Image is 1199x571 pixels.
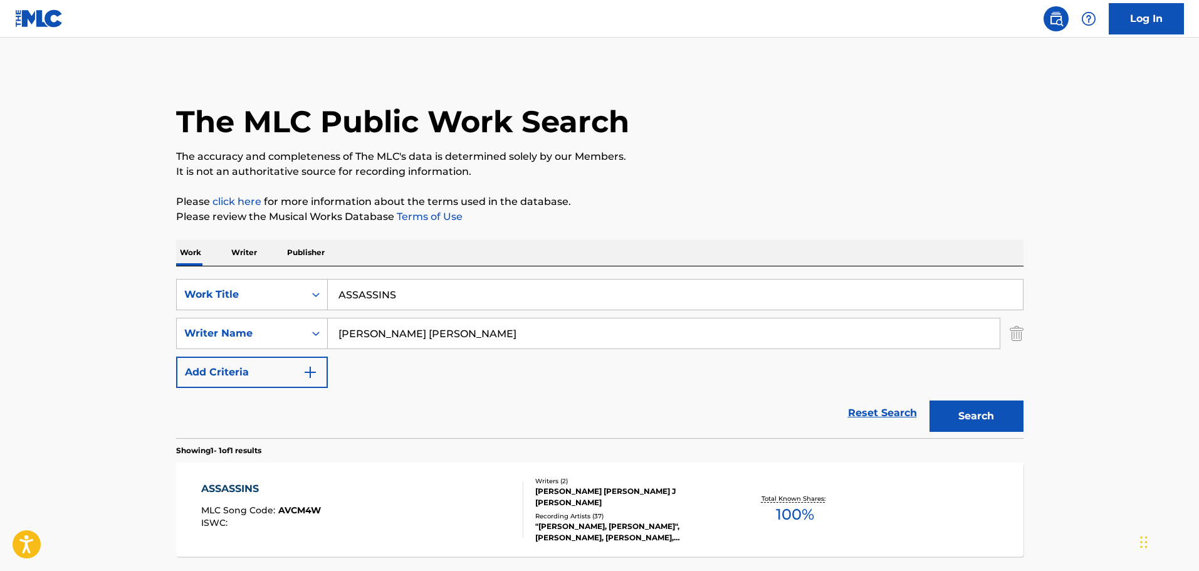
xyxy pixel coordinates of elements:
span: AVCM4W [278,505,321,516]
div: Drag [1140,523,1148,561]
p: It is not an authoritative source for recording information. [176,164,1024,179]
img: MLC Logo [15,9,63,28]
img: 9d2ae6d4665cec9f34b9.svg [303,365,318,380]
h1: The MLC Public Work Search [176,103,629,140]
a: Terms of Use [394,211,463,223]
div: Writer Name [184,326,297,341]
a: Public Search [1044,6,1069,31]
form: Search Form [176,279,1024,438]
p: Total Known Shares: [762,494,829,503]
div: ASSASSINS [201,481,321,496]
button: Search [929,401,1024,432]
span: 100 % [776,503,814,526]
button: Add Criteria [176,357,328,388]
iframe: Chat Widget [1136,511,1199,571]
div: [PERSON_NAME] [PERSON_NAME] J [PERSON_NAME] [535,486,725,508]
p: Publisher [283,239,328,266]
a: Log In [1109,3,1184,34]
div: Recording Artists ( 37 ) [535,511,725,521]
a: Reset Search [842,399,923,427]
div: Writers ( 2 ) [535,476,725,486]
p: Work [176,239,205,266]
div: Work Title [184,287,297,302]
p: The accuracy and completeness of The MLC's data is determined solely by our Members. [176,149,1024,164]
p: Writer [228,239,261,266]
a: click here [212,196,261,207]
p: Showing 1 - 1 of 1 results [176,445,261,456]
p: Please review the Musical Works Database [176,209,1024,224]
img: help [1081,11,1096,26]
img: search [1049,11,1064,26]
span: ISWC : [201,517,231,528]
span: MLC Song Code : [201,505,278,516]
p: Please for more information about the terms used in the database. [176,194,1024,209]
a: ASSASSINSMLC Song Code:AVCM4WISWC:Writers (2)[PERSON_NAME] [PERSON_NAME] J [PERSON_NAME]Recording... [176,463,1024,557]
div: Help [1076,6,1101,31]
img: Delete Criterion [1010,318,1024,349]
div: "[PERSON_NAME], [PERSON_NAME]", [PERSON_NAME], [PERSON_NAME], [PERSON_NAME]|[PERSON_NAME], [PERSO... [535,521,725,543]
